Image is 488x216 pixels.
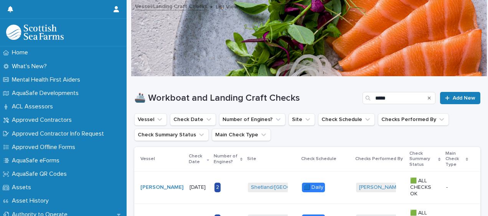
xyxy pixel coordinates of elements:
a: Shetland/[GEOGRAPHIC_DATA] [251,184,327,191]
p: 🟩 ALL CHECKS OK [410,178,440,197]
input: Search [363,92,435,104]
img: bPIBxiqnSb2ggTQWdOVV [6,25,64,40]
p: Approved Contractor Info Request [9,130,110,137]
p: Vessel [140,155,155,163]
p: ACL Assessors [9,103,59,110]
div: 2 [214,183,221,192]
p: Approved Contractors [9,116,78,124]
span: Add New [453,95,475,101]
p: AquaSafe eForms [9,157,66,164]
tr: [PERSON_NAME] [DATE]2Shetland/[GEOGRAPHIC_DATA] 🟦 Daily[PERSON_NAME] 🟩 ALL CHECKS OK-- [134,172,480,203]
button: Check Summary Status [134,129,209,141]
p: Check Summary Status [409,149,437,169]
p: Mental Health First Aiders [9,76,86,83]
p: - [446,183,449,191]
div: 🟦 Daily [302,183,325,192]
button: Site [289,113,315,126]
p: Check Schedule [301,155,336,163]
h1: 🚢 Workboat and Landing Craft Checks [134,93,359,104]
a: [PERSON_NAME] [140,184,183,191]
p: AquaSafe Developments [9,90,85,97]
p: Home [9,49,34,56]
button: Number of Engines? [219,113,285,126]
p: Site [247,155,256,163]
p: Assets [9,184,37,191]
a: Vessel/Landing Craft Checks [135,2,207,10]
button: Checks Performed By [378,113,449,126]
p: Approved Offline Forms [9,144,81,151]
p: [DATE] [190,184,208,191]
a: Add New [440,92,480,104]
button: Main Check Type [212,129,271,141]
p: Checks Performed By [355,155,403,163]
a: [PERSON_NAME] [359,184,401,191]
button: Check Date [170,113,216,126]
button: Vessel [134,113,167,126]
p: Asset History [9,197,55,205]
p: What's New? [9,63,53,70]
button: Check Schedule [318,113,375,126]
p: List View [216,2,238,10]
p: Check Date [189,152,205,166]
p: AquaSafe QR Codes [9,170,73,178]
p: Number of Engines? [214,152,238,166]
p: Main Check Type [445,149,464,169]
